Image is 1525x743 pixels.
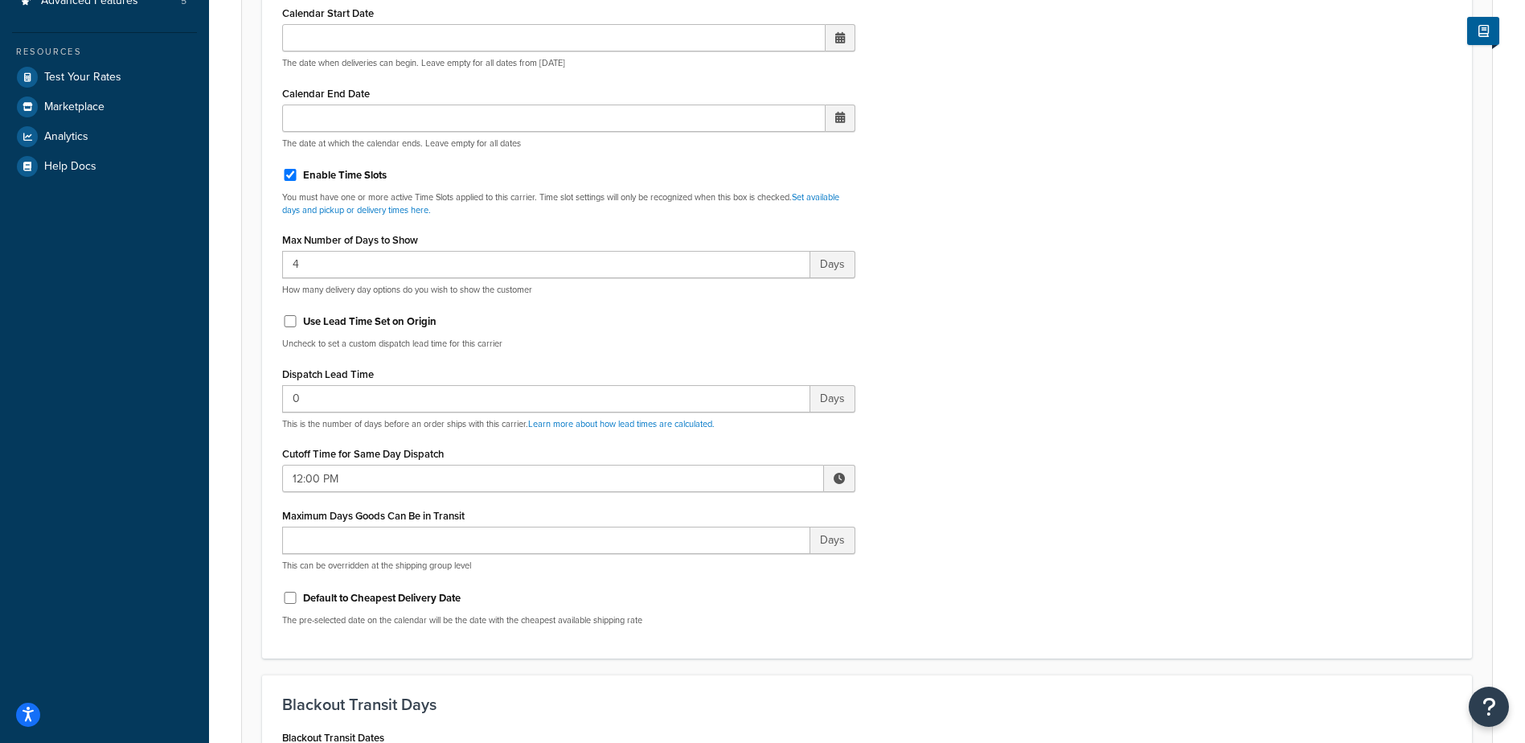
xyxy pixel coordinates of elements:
[528,417,715,430] a: Learn more about how lead times are calculated.
[810,527,855,554] span: Days
[282,191,855,216] p: You must have one or more active Time Slots applied to this carrier. Time slot settings will only...
[282,614,855,626] p: The pre-selected date on the calendar will be the date with the cheapest available shipping rate
[12,152,197,181] a: Help Docs
[12,122,197,151] a: Analytics
[1469,687,1509,727] button: Open Resource Center
[282,88,370,100] label: Calendar End Date
[44,130,88,144] span: Analytics
[282,696,1452,713] h3: Blackout Transit Days
[12,45,197,59] div: Resources
[282,448,444,460] label: Cutoff Time for Same Day Dispatch
[282,234,418,246] label: Max Number of Days to Show
[282,368,374,380] label: Dispatch Lead Time
[303,168,387,183] label: Enable Time Slots
[303,591,461,605] label: Default to Cheapest Delivery Date
[12,63,197,92] a: Test Your Rates
[282,418,855,430] p: This is the number of days before an order ships with this carrier.
[282,57,855,69] p: The date when deliveries can begin. Leave empty for all dates from [DATE]
[282,560,855,572] p: This can be overridden at the shipping group level
[282,7,374,19] label: Calendar Start Date
[12,92,197,121] a: Marketplace
[282,138,855,150] p: The date at which the calendar ends. Leave empty for all dates
[303,314,437,329] label: Use Lead Time Set on Origin
[1467,17,1499,45] button: Show Help Docs
[282,510,465,522] label: Maximum Days Goods Can Be in Transit
[810,385,855,413] span: Days
[282,338,855,350] p: Uncheck to set a custom dispatch lead time for this carrier
[44,101,105,114] span: Marketplace
[44,160,96,174] span: Help Docs
[282,191,839,216] a: Set available days and pickup or delivery times here.
[810,251,855,278] span: Days
[44,71,121,84] span: Test Your Rates
[282,284,855,296] p: How many delivery day options do you wish to show the customer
